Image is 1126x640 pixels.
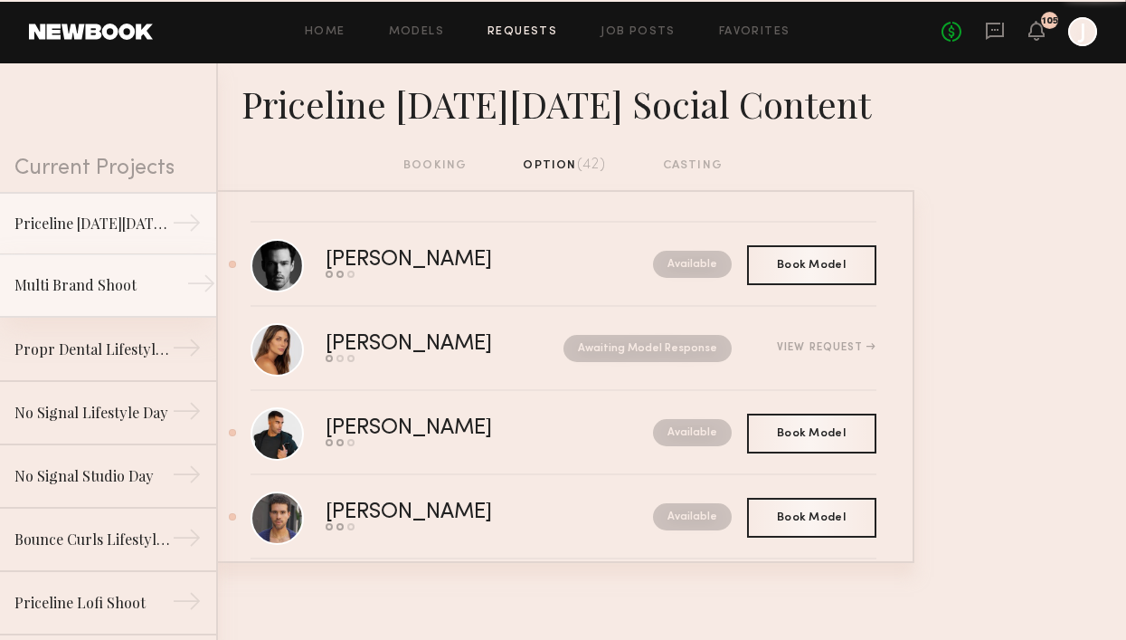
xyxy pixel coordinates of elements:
a: Home [305,26,345,38]
div: → [172,523,202,559]
div: No Signal Studio Day [14,465,172,487]
a: Models [389,26,444,38]
a: [PERSON_NAME]Available [251,475,876,559]
a: J [1068,17,1097,46]
div: [PERSON_NAME] [326,502,572,523]
div: [PERSON_NAME] [326,418,572,439]
span: Book Model [777,512,846,523]
div: Multi Brand Shoot [14,274,172,296]
div: Priceline [DATE][DATE] Social Content [14,213,172,234]
nb-request-status: Available [653,419,732,446]
a: [PERSON_NAME]Awaiting Model ResponseView Request [251,307,876,391]
span: Book Model [777,428,846,439]
div: [PERSON_NAME] [326,334,528,355]
a: Favorites [719,26,790,38]
nb-request-status: Awaiting Model Response [563,335,732,362]
div: Priceline Lofi Shoot [14,592,172,614]
a: [PERSON_NAME]Available [251,391,876,475]
div: No Signal Lifestyle Day [14,402,172,424]
div: → [172,587,202,623]
div: → [186,269,216,305]
div: Priceline [DATE][DATE] Social Content [213,78,914,127]
div: 105 [1042,16,1058,26]
a: [PERSON_NAME]Available [251,223,876,307]
div: View Request [777,342,875,353]
span: Book Model [777,260,846,271]
div: Bounce Curls Lifestyle Shoot [14,529,172,550]
div: Propr Dental Lifestyle Shoot [14,339,172,360]
div: → [172,396,202,433]
div: → [172,333,202,369]
div: → [172,460,202,496]
nb-request-status: Available [653,251,732,278]
div: [PERSON_NAME] [326,250,572,271]
nb-request-status: Available [653,503,732,530]
a: Job Posts [601,26,676,38]
div: → [172,208,202,244]
a: Requests [487,26,557,38]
